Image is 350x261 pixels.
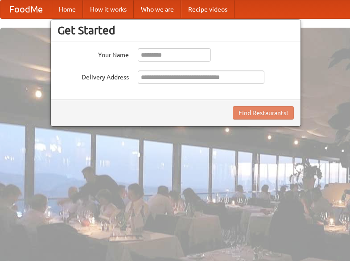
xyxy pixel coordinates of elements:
[58,24,294,37] h3: Get Started
[58,48,129,59] label: Your Name
[83,0,134,18] a: How it works
[181,0,235,18] a: Recipe videos
[58,70,129,82] label: Delivery Address
[233,106,294,120] button: Find Restaurants!
[52,0,83,18] a: Home
[0,0,52,18] a: FoodMe
[134,0,181,18] a: Who we are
